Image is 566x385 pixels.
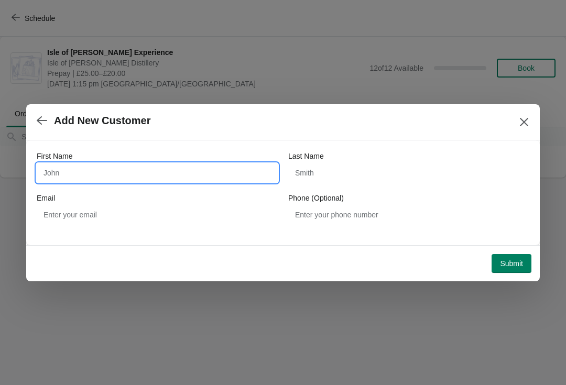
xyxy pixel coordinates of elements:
input: Smith [288,163,529,182]
input: John [37,163,278,182]
input: Enter your phone number [288,205,529,224]
button: Submit [492,254,531,273]
label: Last Name [288,151,324,161]
button: Close [515,113,534,131]
input: Enter your email [37,205,278,224]
h2: Add New Customer [54,115,150,127]
span: Submit [500,259,523,268]
label: Email [37,193,55,203]
label: First Name [37,151,72,161]
label: Phone (Optional) [288,193,344,203]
